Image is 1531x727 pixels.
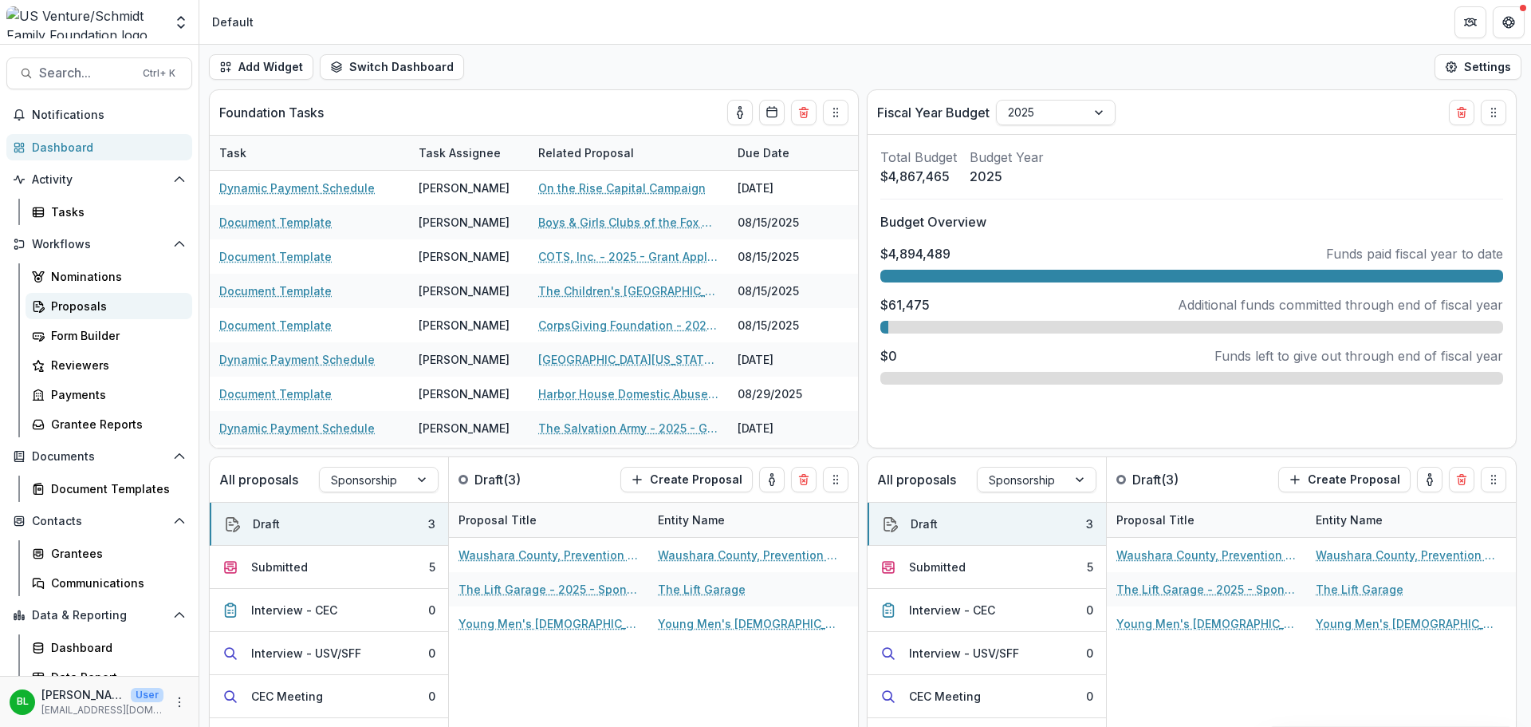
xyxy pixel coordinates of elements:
[877,103,990,122] p: Fiscal Year Budget
[529,136,728,170] div: Related Proposal
[648,503,848,537] div: Entity Name
[206,10,260,34] nav: breadcrumb
[32,609,167,622] span: Data & Reporting
[880,212,1503,231] p: Budget Overview
[26,540,192,567] a: Grantees
[210,632,448,675] button: Interview - USV/SFF0
[253,516,280,532] div: Draft
[728,144,799,161] div: Due Date
[658,547,838,563] a: Waushara County, Prevention Council
[1132,470,1252,489] p: Draft ( 3 )
[419,351,510,368] div: [PERSON_NAME]
[6,6,163,38] img: US Venture/Schmidt Family Foundation logo
[409,136,529,170] div: Task Assignee
[51,545,179,562] div: Grantees
[1449,100,1474,125] button: Delete card
[210,503,448,546] button: Draft3
[219,214,332,231] a: Document Template
[170,6,192,38] button: Open entity switcher
[419,385,510,402] div: [PERSON_NAME]
[219,248,332,265] a: Document Template
[538,385,718,402] a: Harbor House Domestic Abuse Programs, Inc. - 2025 - Grant Application
[32,109,186,122] span: Notifications
[32,139,179,156] div: Dashboard
[219,420,375,437] a: Dynamic Payment Schedule
[1107,512,1204,528] div: Proposal Title
[728,308,848,342] div: 08/15/2025
[210,136,409,170] div: Task
[823,467,848,492] button: Drag
[6,508,192,534] button: Open Contacts
[538,180,706,196] a: On the Rise Capital Campaign
[1278,467,1411,492] button: Create Proposal
[26,263,192,290] a: Nominations
[32,173,167,187] span: Activity
[909,559,966,575] div: Submitted
[909,645,1019,662] div: Interview - USV/SFF
[26,322,192,349] a: Form Builder
[51,298,179,314] div: Proposals
[320,54,464,80] button: Switch Dashboard
[210,675,448,718] button: CEC Meeting0
[1481,100,1506,125] button: Drag
[868,589,1106,632] button: Interview - CEC0
[1107,503,1306,537] div: Proposal Title
[658,581,746,598] a: The Lift Garage
[419,248,510,265] div: [PERSON_NAME]
[474,470,594,489] p: Draft ( 3 )
[219,470,298,489] p: All proposals
[1086,602,1093,618] div: 0
[1481,467,1506,492] button: Drag
[1417,467,1442,492] button: toggle-assigned-to-me
[791,100,817,125] button: Delete card
[6,444,192,469] button: Open Documents
[848,512,967,528] div: Funding Requested
[6,231,192,257] button: Open Workflows
[538,317,718,334] a: CorpsGiving Foundation - 2025 - Grant Application
[212,14,254,30] div: Default
[51,203,179,220] div: Tasks
[219,317,332,334] a: Document Template
[51,480,179,497] div: Document Templates
[880,295,930,314] p: $61,475
[26,352,192,378] a: Reviewers
[32,515,167,528] span: Contacts
[538,214,718,231] a: Boys & Girls Clubs of the Fox Valley - 2025 - Grant Application
[1116,581,1297,598] a: The Lift Garage - 2025 - Sponsorship Application Grant
[538,248,718,265] a: COTS, Inc. - 2025 - Grant Application
[877,470,956,489] p: All proposals
[1454,6,1486,38] button: Partners
[251,602,337,618] div: Interview - CEC
[620,467,753,492] button: Create Proposal
[857,581,872,598] div: $0
[1435,54,1521,80] button: Settings
[6,134,192,160] a: Dashboard
[219,103,324,122] p: Foundation Tasks
[909,602,995,618] div: Interview - CEC
[728,377,848,411] div: 08/29/2025
[51,416,179,433] div: Grantee Reports
[51,639,179,656] div: Dashboard
[1316,547,1496,563] a: Waushara County, Prevention Council
[1493,6,1525,38] button: Get Help
[210,589,448,632] button: Interview - CEC0
[219,283,332,299] a: Document Template
[459,547,639,563] a: Waushara County, Prevention Council - 2025 - Grant Application
[1316,581,1403,598] a: The Lift Garage
[868,503,1106,546] button: Draft3
[728,171,848,205] div: [DATE]
[428,645,435,662] div: 0
[459,615,639,632] a: Young Men's [DEMOGRAPHIC_DATA] Association of the Fox Cities - 2025 - Sponsorship Application Grant
[728,136,848,170] div: Due Date
[868,675,1106,718] button: CEC Meeting0
[209,54,313,80] button: Add Widget
[1515,615,1529,632] div: $0
[419,420,510,437] div: [PERSON_NAME]
[857,615,872,632] div: $0
[823,100,848,125] button: Drag
[1214,346,1503,365] p: Funds left to give out through end of fiscal year
[51,575,179,591] div: Communications
[728,274,848,308] div: 08/15/2025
